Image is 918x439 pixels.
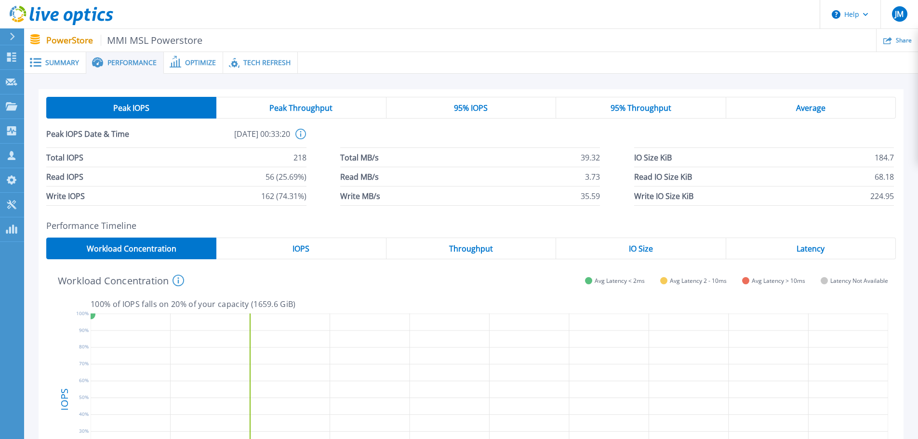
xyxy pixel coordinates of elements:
[46,129,168,147] span: Peak IOPS Date & Time
[185,59,216,66] span: Optimize
[293,245,309,253] span: IOPS
[87,245,176,253] span: Workload Concentration
[629,245,653,253] span: IO Size
[581,186,600,205] span: 35.59
[79,360,89,367] text: 70%
[79,394,89,400] text: 50%
[79,377,89,384] text: 60%
[340,148,379,167] span: Total MB/s
[340,167,379,186] span: Read MB/s
[830,277,888,284] span: Latency Not Available
[581,148,600,167] span: 39.32
[79,411,89,417] text: 40%
[595,277,645,284] span: Avg Latency < 2ms
[101,35,203,46] span: MMI MSL Powerstore
[269,104,333,112] span: Peak Throughput
[60,363,69,435] h4: IOPS
[340,186,380,205] span: Write MB/s
[46,186,85,205] span: Write IOPS
[46,35,203,46] p: PowerStore
[634,148,672,167] span: IO Size KiB
[611,104,671,112] span: 95% Throughput
[634,186,693,205] span: Write IO Size KiB
[293,148,306,167] span: 218
[875,167,894,186] span: 68.18
[76,309,89,316] text: 100%
[896,38,912,43] span: Share
[79,427,89,434] text: 30%
[107,59,157,66] span: Performance
[870,186,894,205] span: 224.95
[79,326,89,333] text: 90%
[113,104,149,112] span: Peak IOPS
[46,148,83,167] span: Total IOPS
[670,277,727,284] span: Avg Latency 2 - 10ms
[168,129,290,147] span: [DATE] 00:33:20
[796,104,825,112] span: Average
[752,277,805,284] span: Avg Latency > 10ms
[454,104,488,112] span: 95% IOPS
[79,343,89,350] text: 80%
[449,245,493,253] span: Throughput
[46,167,83,186] span: Read IOPS
[266,167,306,186] span: 56 (25.69%)
[797,245,825,253] span: Latency
[91,300,888,308] p: 100 % of IOPS falls on 20 % of your capacity ( 1659.6 GiB )
[875,148,894,167] span: 184.7
[243,59,291,66] span: Tech Refresh
[58,275,184,286] h4: Workload Concentration
[895,10,904,18] span: JM
[585,167,600,186] span: 3.73
[634,167,692,186] span: Read IO Size KiB
[261,186,306,205] span: 162 (74.31%)
[45,59,79,66] span: Summary
[46,221,896,231] h2: Performance Timeline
